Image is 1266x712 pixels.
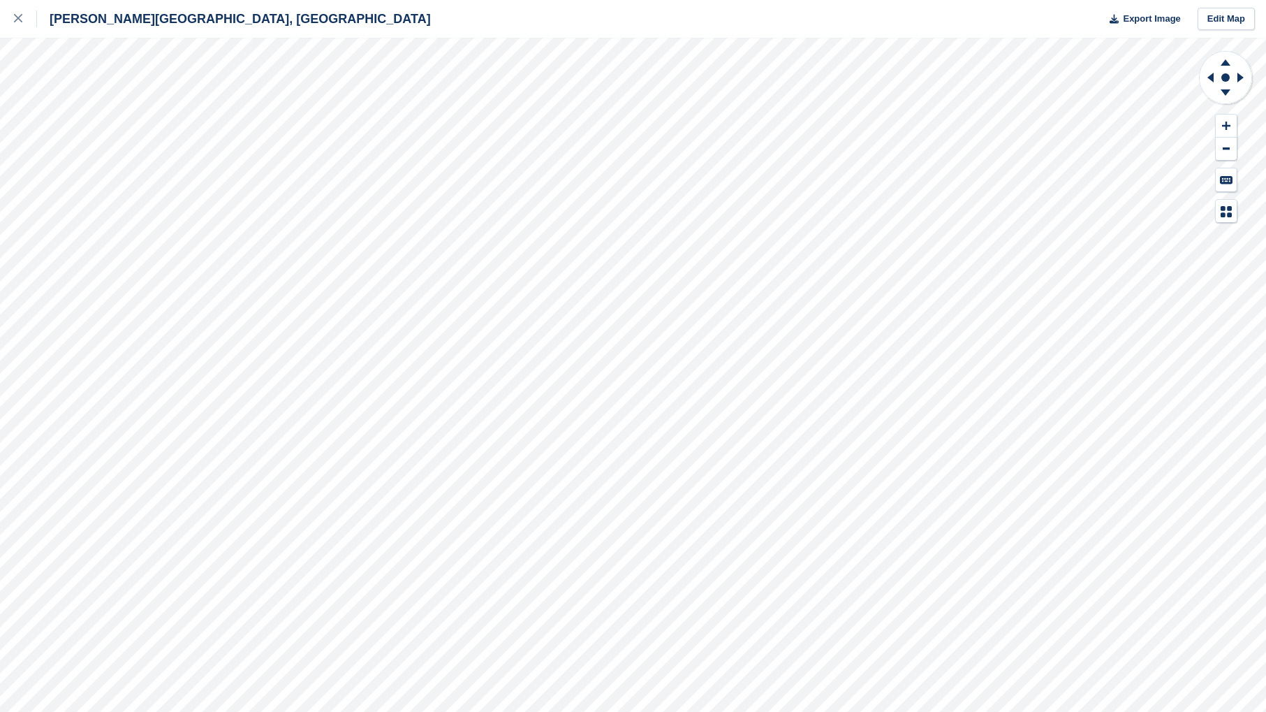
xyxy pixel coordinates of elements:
a: Edit Map [1198,8,1255,31]
button: Zoom Out [1216,138,1237,161]
button: Map Legend [1216,200,1237,223]
button: Keyboard Shortcuts [1216,168,1237,191]
span: Export Image [1123,12,1180,26]
button: Zoom In [1216,115,1237,138]
button: Export Image [1101,8,1181,31]
div: [PERSON_NAME][GEOGRAPHIC_DATA], [GEOGRAPHIC_DATA] [37,10,431,27]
